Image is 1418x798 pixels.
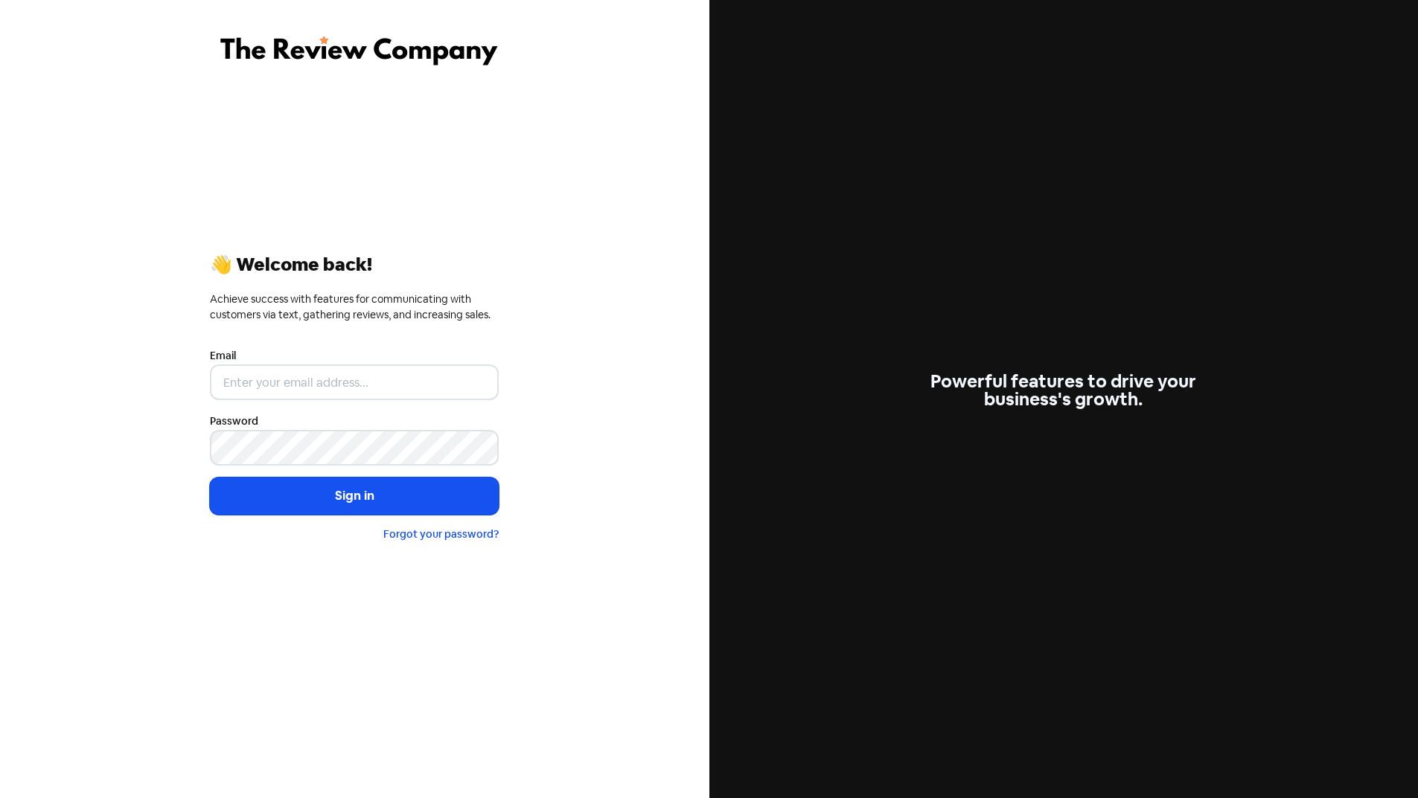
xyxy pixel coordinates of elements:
[210,414,258,429] label: Password
[210,292,499,323] div: Achieve success with features for communicating with customers via text, gathering reviews, and i...
[383,527,499,541] a: Forgot your password?
[919,373,1208,408] div: Powerful features to drive your business's growth.
[210,348,236,364] label: Email
[210,256,499,274] div: 👋 Welcome back!
[210,364,499,400] input: Enter your email address...
[210,477,499,515] button: Sign in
